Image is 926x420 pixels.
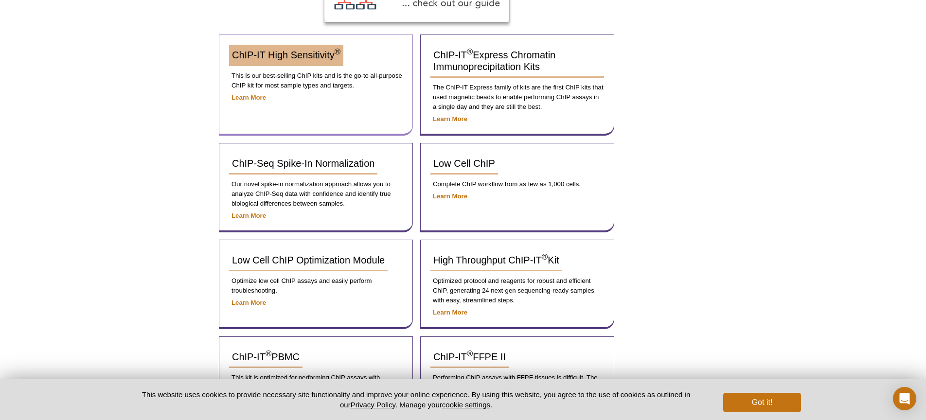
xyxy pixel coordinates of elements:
[430,83,604,112] p: The ChIP-IT Express family of kits are the first ChIP kits that used magnetic beads to enable per...
[231,212,266,219] a: Learn More
[433,351,506,362] span: ChIP-IT FFPE II
[433,115,467,122] a: Learn More
[266,350,271,359] sup: ®
[229,347,303,368] a: ChIP-IT®PBMC
[442,401,490,409] button: cookie settings
[723,393,801,412] button: Got it!
[433,255,559,265] span: High Throughput ChIP-IT Kit
[467,48,473,57] sup: ®
[430,276,604,305] p: Optimized protocol and reagents for robust and efficient ChIP, generating 24 next-gen sequencing-...
[231,94,266,101] a: Learn More
[433,309,467,316] a: Learn More
[229,250,388,271] a: Low Cell ChIP Optimization Module
[430,373,604,402] p: Performing ChIP assays with FFPE tissues is difficult. The ChIP-IT FFPE II kit is your best optio...
[229,71,403,90] p: This is our best-selling ChIP kits and is the go-to all-purpose ChIP kit for most sample types an...
[430,45,604,78] a: ChIP-IT®Express Chromatin Immunoprecipitation Kits
[430,179,604,189] p: Complete ChIP workflow from as few as 1,000 cells.
[229,45,343,66] a: ChIP-IT High Sensitivity®
[433,192,467,200] a: Learn More
[430,250,562,271] a: High Throughput ChIP-IT®Kit
[430,153,498,175] a: Low Cell ChIP
[229,153,377,175] a: ChIP-Seq Spike-In Normalization
[893,387,916,410] div: Open Intercom Messenger
[232,158,374,169] span: ChIP-Seq Spike-In Normalization
[232,50,340,60] span: ChIP-IT High Sensitivity
[430,347,509,368] a: ChIP-IT®FFPE II
[433,50,555,72] span: ChIP-IT Express Chromatin Immunoprecipitation Kits
[433,158,495,169] span: Low Cell ChIP
[229,179,403,209] p: Our novel spike-in normalization approach allows you to analyze ChIP-Seq data with confidence and...
[542,253,548,262] sup: ®
[232,255,385,265] span: Low Cell ChIP Optimization Module
[232,351,300,362] span: ChIP-IT PBMC
[125,389,707,410] p: This website uses cookies to provide necessary site functionality and improve your online experie...
[467,350,473,359] sup: ®
[229,373,403,392] p: This kit is optimized for performing ChIP assays with PBMCs, T cells, and [MEDICAL_DATA].
[351,401,395,409] a: Privacy Policy
[335,48,340,57] sup: ®
[231,299,266,306] a: Learn More
[229,276,403,296] p: Optimize low cell ChIP assays and easily perform troubleshooting.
